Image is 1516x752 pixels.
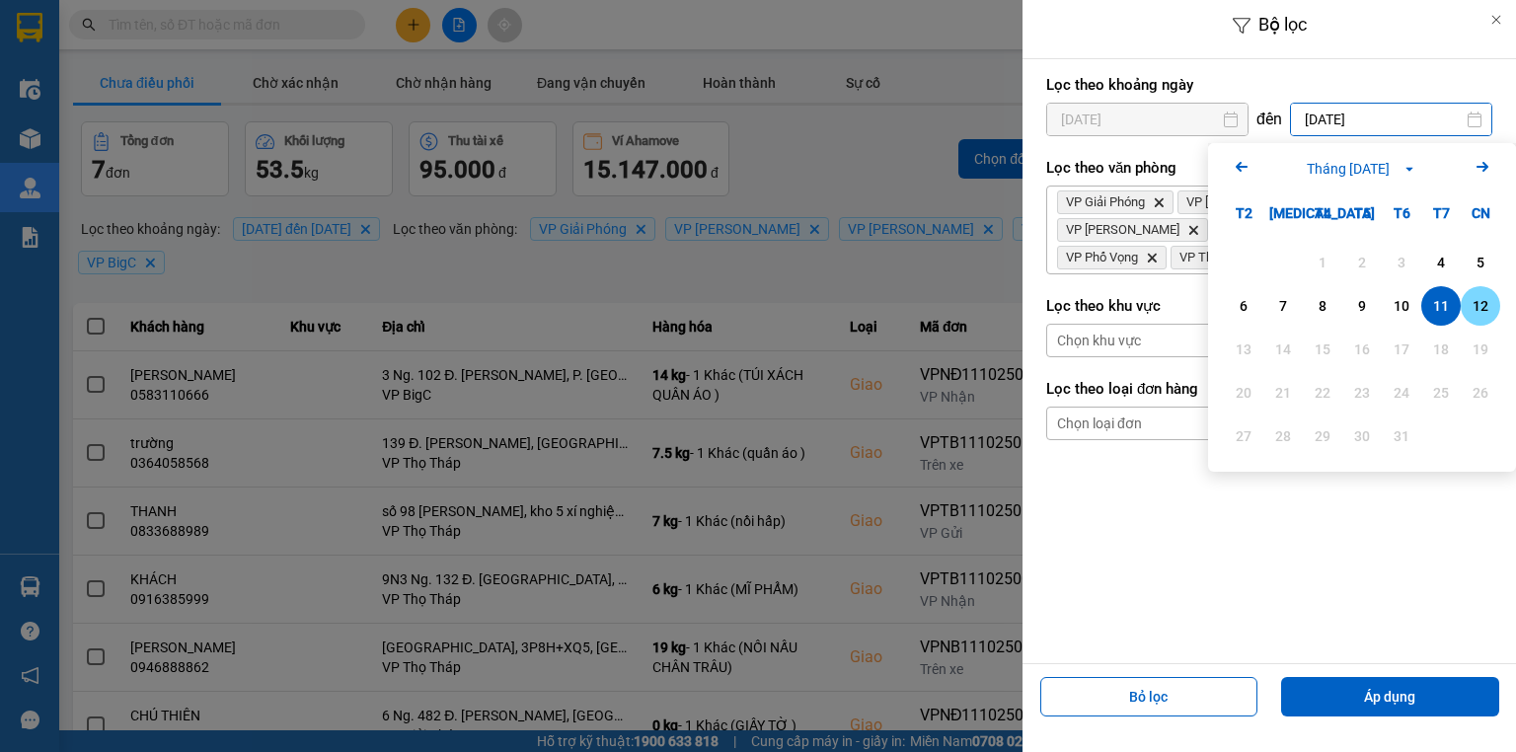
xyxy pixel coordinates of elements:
[1269,294,1297,318] div: 7
[1427,251,1455,274] div: 4
[1057,331,1141,350] div: Chọn khu vực
[1303,286,1342,326] div: Choose Thứ Tư, tháng 10 8 2025. It's available.
[1263,193,1303,233] div: [MEDICAL_DATA]
[1309,251,1336,274] div: 1
[1309,338,1336,361] div: 15
[1342,286,1382,326] div: Choose Thứ Năm, tháng 10 9 2025. It's available.
[1171,246,1280,269] span: VP Thọ Tháp, close by backspace
[1421,193,1461,233] div: T7
[1046,379,1492,399] label: Lọc theo loại đơn hàng
[1224,373,1263,413] div: Not available. Thứ Hai, tháng 10 20 2025.
[1303,330,1342,369] div: Not available. Thứ Tư, tháng 10 15 2025.
[1224,330,1263,369] div: Not available. Thứ Hai, tháng 10 13 2025.
[1309,294,1336,318] div: 8
[1057,218,1208,242] span: VP Trần Đại Nghĩa, close by backspace
[1263,330,1303,369] div: Not available. Thứ Ba, tháng 10 14 2025.
[1057,414,1142,433] div: Chọn loại đơn
[1421,243,1461,282] div: Choose Thứ Bảy, tháng 10 4 2025. It's available.
[1348,381,1376,405] div: 23
[1342,416,1382,456] div: Not available. Thứ Năm, tháng 10 30 2025.
[1230,424,1257,448] div: 27
[1342,193,1382,233] div: T5
[1342,373,1382,413] div: Not available. Thứ Năm, tháng 10 23 2025.
[1303,193,1342,233] div: T4
[1309,381,1336,405] div: 22
[1303,416,1342,456] div: Not available. Thứ Tư, tháng 10 29 2025.
[1146,252,1158,263] svg: Delete
[1249,110,1290,129] div: đến
[1224,193,1263,233] div: T2
[1046,75,1492,95] label: Lọc theo khoảng ngày
[1046,296,1492,316] label: Lọc theo khu vực
[1224,416,1263,456] div: Not available. Thứ Hai, tháng 10 27 2025.
[1348,424,1376,448] div: 30
[1427,381,1455,405] div: 25
[1230,155,1253,179] svg: Arrow Left
[1382,330,1421,369] div: Not available. Thứ Sáu, tháng 10 17 2025.
[1230,294,1257,318] div: 6
[1291,104,1491,135] input: Select a date.
[1281,677,1499,716] button: Áp dụng
[1421,330,1461,369] div: Not available. Thứ Bảy, tháng 10 18 2025.
[1382,243,1421,282] div: Not available. Thứ Sáu, tháng 10 3 2025.
[1258,14,1307,35] span: Bộ lọc
[1187,224,1199,236] svg: Delete
[1263,416,1303,456] div: Not available. Thứ Ba, tháng 10 28 2025.
[1342,330,1382,369] div: Not available. Thứ Năm, tháng 10 16 2025.
[1301,158,1423,180] button: Tháng [DATE]
[1066,194,1145,210] span: VP Giải Phóng
[1461,193,1500,233] div: CN
[1421,373,1461,413] div: Not available. Thứ Bảy, tháng 10 25 2025.
[1421,286,1461,326] div: Selected. Thứ Bảy, tháng 10 11 2025. It's available.
[1046,158,1492,178] label: Lọc theo văn phòng
[1047,104,1248,135] input: Select a date.
[1230,155,1253,182] button: Previous month.
[1230,338,1257,361] div: 13
[1461,286,1500,326] div: Choose Chủ Nhật, tháng 10 12 2025. It's available.
[1303,243,1342,282] div: Not available. Thứ Tư, tháng 10 1 2025.
[1382,286,1421,326] div: Choose Thứ Sáu, tháng 10 10 2025. It's available.
[1269,424,1297,448] div: 28
[1177,190,1328,214] span: VP Lê Duẩn, close by backspace
[1208,143,1516,472] div: Calendar.
[1263,286,1303,326] div: Choose Thứ Ba, tháng 10 7 2025. It's available.
[1179,250,1251,265] span: VP Thọ Tháp
[1382,193,1421,233] div: T6
[1467,381,1494,405] div: 26
[1471,155,1494,179] svg: Arrow Right
[1388,424,1415,448] div: 31
[1427,294,1455,318] div: 11
[1467,338,1494,361] div: 19
[1348,338,1376,361] div: 16
[1057,246,1167,269] span: VP Phố Vọng, close by backspace
[1040,677,1258,716] button: Bỏ lọc
[1309,424,1336,448] div: 29
[1186,194,1300,210] span: VP Lê Duẩn
[1057,190,1174,214] span: VP Giải Phóng, close by backspace
[1388,251,1415,274] div: 3
[1269,381,1297,405] div: 21
[1303,373,1342,413] div: Not available. Thứ Tư, tháng 10 22 2025.
[1230,381,1257,405] div: 20
[1342,243,1382,282] div: Not available. Thứ Năm, tháng 10 2 2025.
[1461,330,1500,369] div: Not available. Chủ Nhật, tháng 10 19 2025.
[1461,243,1500,282] div: Choose Chủ Nhật, tháng 10 5 2025. It's available.
[1224,286,1263,326] div: Choose Thứ Hai, tháng 10 6 2025. It's available.
[1461,373,1500,413] div: Not available. Chủ Nhật, tháng 10 26 2025.
[1467,251,1494,274] div: 5
[1066,222,1179,238] span: VP Trần Đại Nghĩa
[1263,373,1303,413] div: Not available. Thứ Ba, tháng 10 21 2025.
[1471,155,1494,182] button: Next month.
[1427,338,1455,361] div: 18
[1066,250,1138,265] span: VP Phố Vọng
[1153,196,1165,208] svg: Delete
[1348,251,1376,274] div: 2
[1348,294,1376,318] div: 9
[1467,294,1494,318] div: 12
[1382,373,1421,413] div: Not available. Thứ Sáu, tháng 10 24 2025.
[1388,294,1415,318] div: 10
[1388,338,1415,361] div: 17
[1269,338,1297,361] div: 14
[1388,381,1415,405] div: 24
[1382,416,1421,456] div: Not available. Thứ Sáu, tháng 10 31 2025.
